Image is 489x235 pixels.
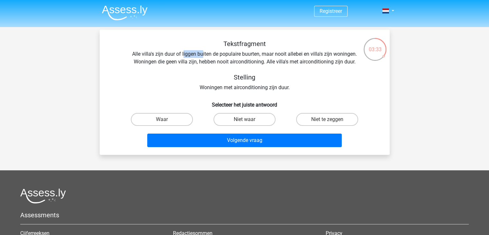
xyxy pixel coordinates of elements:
[363,37,387,53] div: 03:33
[296,113,358,126] label: Niet te zeggen
[110,97,379,108] h6: Selecteer het juiste antwoord
[147,134,342,147] button: Volgende vraag
[102,5,148,20] img: Assessly
[131,40,359,48] h5: Tekstfragment
[320,8,342,14] a: Registreer
[20,188,66,203] img: Assessly logo
[110,40,379,91] div: Alle villa's zijn duur of liggen buiten de populaire buurten, maar nooit allebei en villa's zijn ...
[213,113,276,126] label: Niet waar
[131,73,359,81] h5: Stelling
[20,211,469,219] h5: Assessments
[131,113,193,126] label: Waar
